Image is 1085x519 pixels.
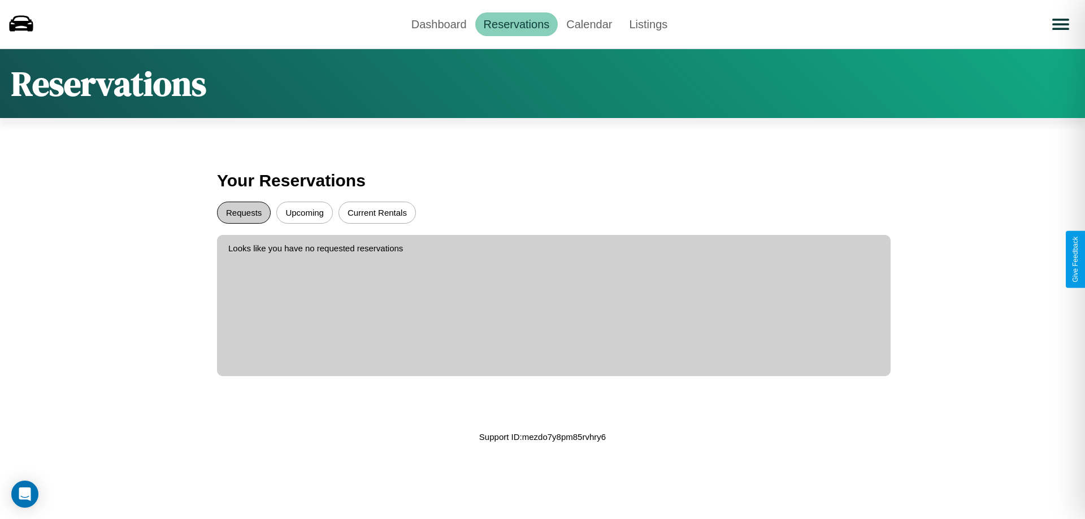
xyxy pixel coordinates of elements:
[1071,237,1079,282] div: Give Feedback
[11,481,38,508] div: Open Intercom Messenger
[217,165,868,196] h3: Your Reservations
[475,12,558,36] a: Reservations
[620,12,676,36] a: Listings
[217,202,271,224] button: Requests
[276,202,333,224] button: Upcoming
[479,429,606,444] p: Support ID: mezdo7y8pm85rvhry6
[228,241,879,256] p: Looks like you have no requested reservations
[403,12,475,36] a: Dashboard
[338,202,416,224] button: Current Rentals
[11,60,206,107] h1: Reservations
[558,12,620,36] a: Calendar
[1045,8,1077,40] button: Open menu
